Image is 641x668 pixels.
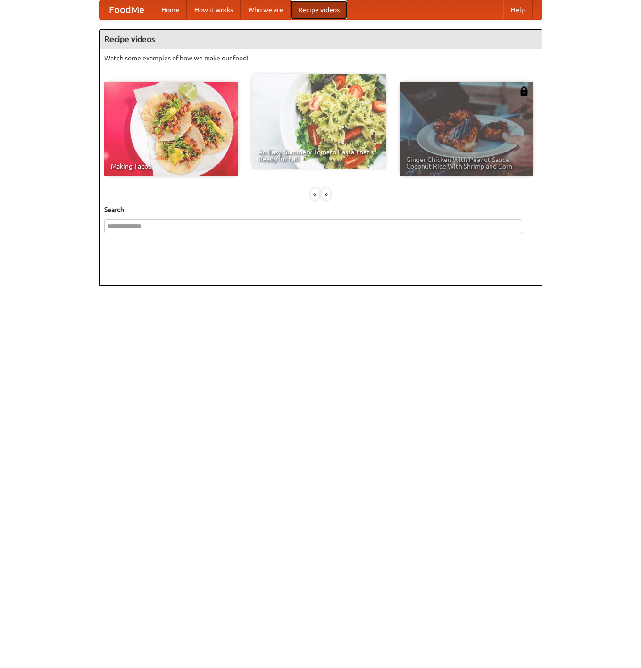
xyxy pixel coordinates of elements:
div: » [322,188,330,200]
div: « [311,188,319,200]
img: 483408.png [519,86,529,96]
h4: Recipe videos [100,30,542,49]
a: Help [503,0,533,19]
a: Making Tacos [104,82,238,176]
p: Watch some examples of how we make our food! [104,53,537,63]
a: FoodMe [100,0,154,19]
span: An Easy, Summery Tomato Pasta That's Ready for Fall [258,149,379,162]
a: An Easy, Summery Tomato Pasta That's Ready for Fall [252,74,386,169]
a: How it works [187,0,241,19]
span: Making Tacos [111,163,232,169]
h5: Search [104,205,537,214]
a: Recipe videos [291,0,347,19]
a: Who we are [241,0,291,19]
a: Home [154,0,187,19]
